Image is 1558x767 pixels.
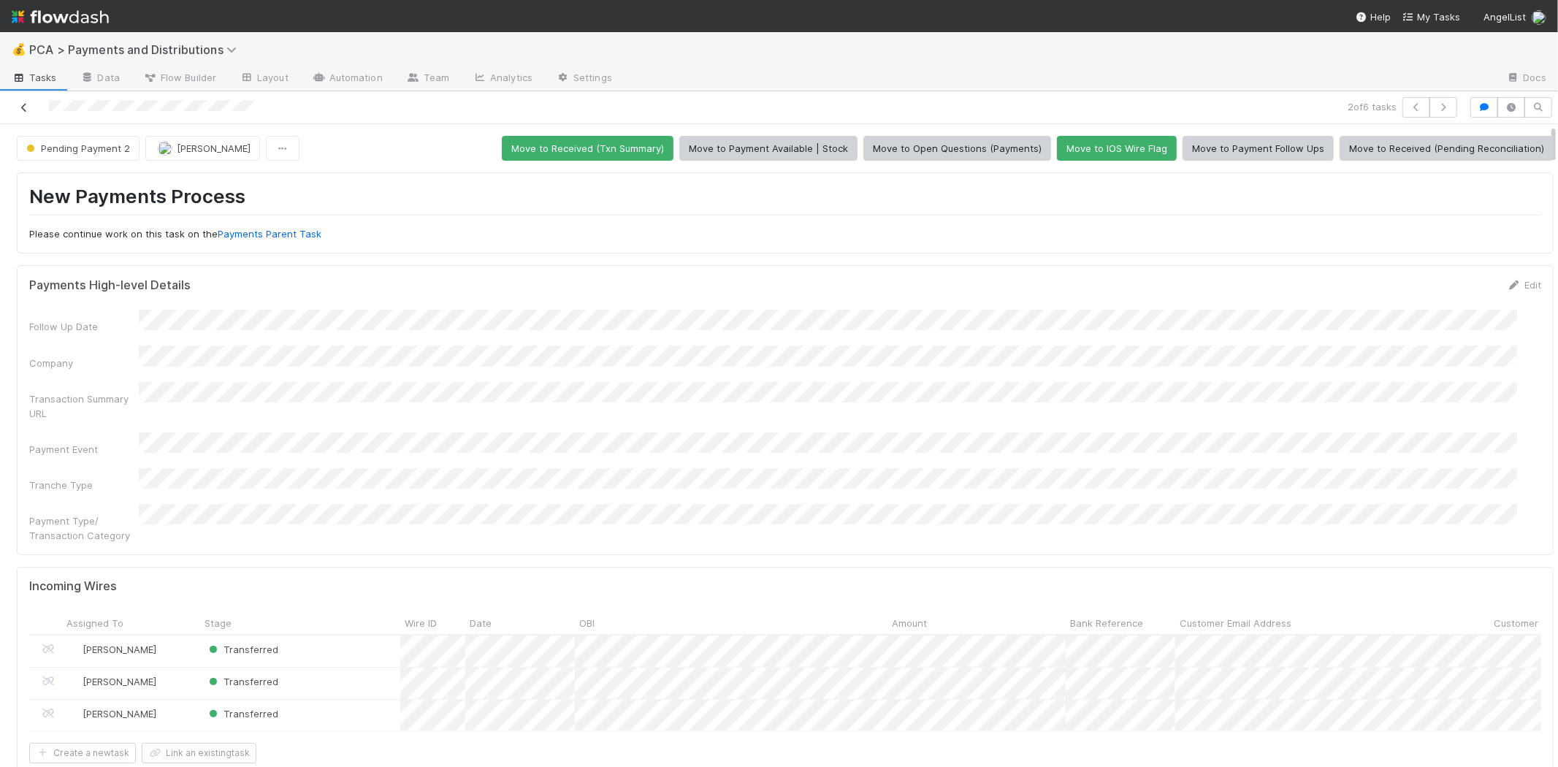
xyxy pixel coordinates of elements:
[29,356,139,370] div: Company
[405,616,437,630] span: Wire ID
[1070,616,1143,630] span: Bank Reference
[29,42,244,57] span: PCA > Payments and Distributions
[579,616,595,630] span: OBI
[177,142,251,154] span: [PERSON_NAME]
[23,142,130,154] span: Pending Payment 2
[12,70,57,85] span: Tasks
[83,708,156,720] span: [PERSON_NAME]
[29,278,191,293] h5: Payments High-level Details
[206,676,278,687] span: Transferred
[228,67,300,91] a: Layout
[1532,10,1546,25] img: avatar_99e80e95-8f0d-4917-ae3c-b5dad577a2b5.png
[142,743,256,763] button: Link an existingtask
[205,616,232,630] span: Stage
[29,579,117,594] h5: Incoming Wires
[29,743,136,763] button: Create a newtask
[1340,136,1554,161] button: Move to Received (Pending Reconciliation)
[29,319,139,334] div: Follow Up Date
[218,228,321,240] a: Payments Parent Task
[1402,11,1460,23] span: My Tasks
[1057,136,1177,161] button: Move to IOS Wire Flag
[66,616,123,630] span: Assigned To
[1356,9,1391,24] div: Help
[1348,99,1397,114] span: 2 of 6 tasks
[69,67,131,91] a: Data
[12,4,109,29] img: logo-inverted-e16ddd16eac7371096b0.svg
[863,136,1051,161] button: Move to Open Questions (Payments)
[394,67,461,91] a: Team
[1494,67,1558,91] a: Docs
[206,644,278,655] span: Transferred
[69,707,80,719] img: avatar_eacbd5bb-7590-4455-a9e9-12dcb5674423.png
[68,674,156,689] div: [PERSON_NAME]
[29,392,139,421] div: Transaction Summary URL
[143,70,216,85] span: Flow Builder
[1483,11,1526,23] span: AngelList
[83,676,156,687] span: [PERSON_NAME]
[1402,9,1460,24] a: My Tasks
[679,136,858,161] button: Move to Payment Available | Stock
[12,43,26,56] span: 💰
[1180,616,1291,630] span: Customer Email Address
[68,706,156,721] div: [PERSON_NAME]
[206,706,278,721] div: Transferred
[461,67,544,91] a: Analytics
[158,141,172,156] img: avatar_705b8750-32ac-4031-bf5f-ad93a4909bc8.png
[17,136,140,161] button: Pending Payment 2
[145,136,260,161] button: [PERSON_NAME]
[1183,136,1334,161] button: Move to Payment Follow Ups
[29,227,1541,242] p: Please continue work on this task on the
[131,67,228,91] a: Flow Builder
[29,514,139,543] div: Payment Type/ Transaction Category
[68,642,156,657] div: [PERSON_NAME]
[1507,279,1541,291] a: Edit
[29,442,139,457] div: Payment Event
[300,67,394,91] a: Automation
[29,185,1541,215] h1: New Payments Process
[206,674,278,689] div: Transferred
[69,644,80,655] img: avatar_eacbd5bb-7590-4455-a9e9-12dcb5674423.png
[83,644,156,655] span: [PERSON_NAME]
[544,67,624,91] a: Settings
[892,616,927,630] span: Amount
[29,478,139,492] div: Tranche Type
[470,616,492,630] span: Date
[206,642,278,657] div: Transferred
[206,708,278,720] span: Transferred
[502,136,673,161] button: Move to Received (Txn Summary)
[69,676,80,687] img: avatar_eacbd5bb-7590-4455-a9e9-12dcb5674423.png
